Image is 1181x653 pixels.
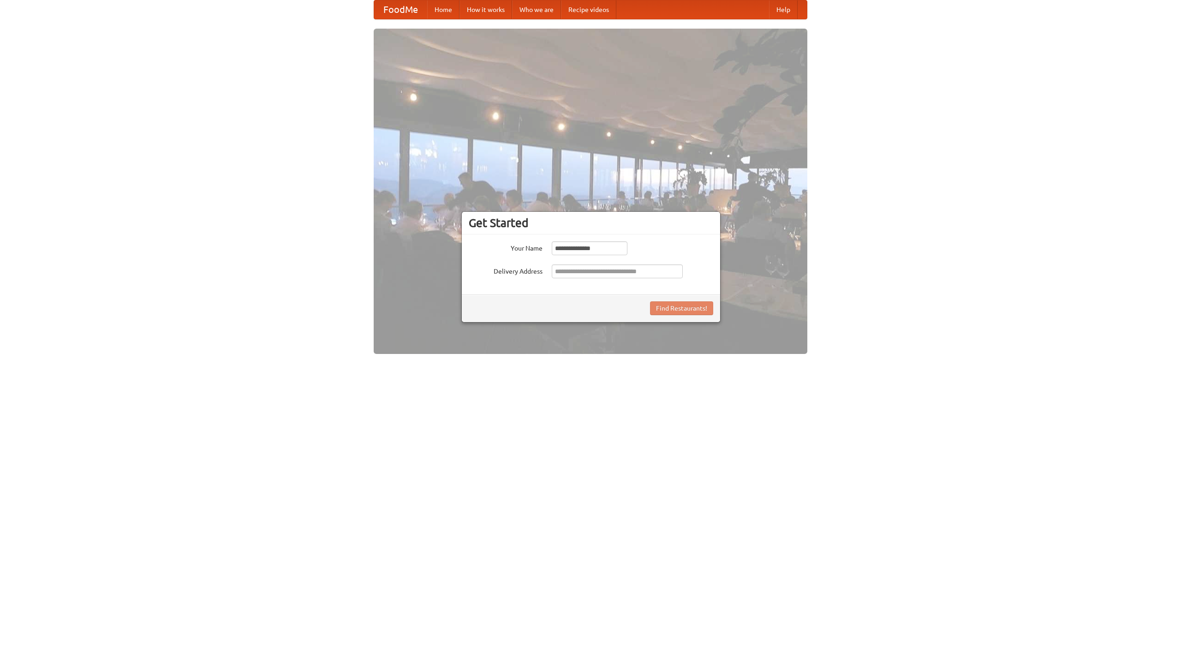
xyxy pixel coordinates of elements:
a: Home [427,0,459,19]
h3: Get Started [469,216,713,230]
a: Help [769,0,798,19]
a: Who we are [512,0,561,19]
a: FoodMe [374,0,427,19]
label: Delivery Address [469,264,543,276]
a: Recipe videos [561,0,616,19]
label: Your Name [469,241,543,253]
button: Find Restaurants! [650,301,713,315]
a: How it works [459,0,512,19]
